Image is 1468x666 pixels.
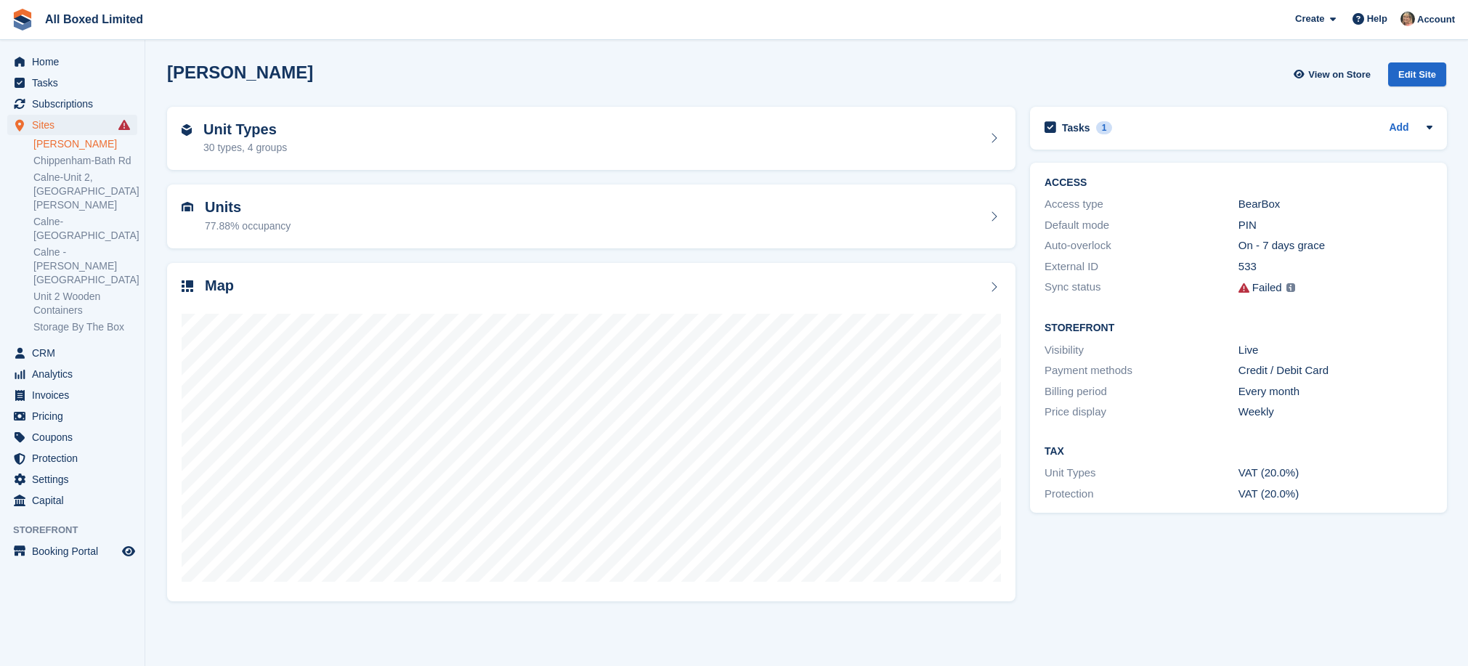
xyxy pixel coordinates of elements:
[167,107,1015,171] a: Unit Types 30 types, 4 groups
[1238,383,1432,400] div: Every month
[1252,280,1282,296] div: Failed
[1045,465,1238,482] div: Unit Types
[33,245,137,287] a: Calne -[PERSON_NAME][GEOGRAPHIC_DATA]
[33,171,137,212] a: Calne-Unit 2, [GEOGRAPHIC_DATA][PERSON_NAME]
[1308,68,1371,82] span: View on Store
[1062,121,1090,134] h2: Tasks
[1238,237,1432,254] div: On - 7 days grace
[1238,465,1432,482] div: VAT (20.0%)
[32,448,119,468] span: Protection
[1238,486,1432,503] div: VAT (20.0%)
[1045,177,1432,189] h2: ACCESS
[7,448,137,468] a: menu
[33,290,137,317] a: Unit 2 Wooden Containers
[33,215,137,243] a: Calne-[GEOGRAPHIC_DATA]
[167,184,1015,248] a: Units 77.88% occupancy
[1286,283,1295,292] img: icon-info-grey-7440780725fd019a000dd9b08b2336e03edf1995a4989e88bcd33f0948082b44.svg
[32,541,119,561] span: Booking Portal
[203,121,287,138] h2: Unit Types
[1045,259,1238,275] div: External ID
[32,73,119,93] span: Tasks
[32,115,119,135] span: Sites
[7,427,137,447] a: menu
[1045,322,1432,334] h2: Storefront
[205,219,291,234] div: 77.88% occupancy
[32,52,119,72] span: Home
[167,62,313,82] h2: [PERSON_NAME]
[7,406,137,426] a: menu
[1045,383,1238,400] div: Billing period
[32,490,119,511] span: Capital
[1295,12,1324,26] span: Create
[1238,196,1432,213] div: BearBox
[7,541,137,561] a: menu
[32,364,119,384] span: Analytics
[33,137,137,151] a: [PERSON_NAME]
[1417,12,1455,27] span: Account
[1388,62,1446,86] div: Edit Site
[13,523,145,537] span: Storefront
[1238,259,1432,275] div: 533
[118,119,130,131] i: Smart entry sync failures have occurred
[1238,362,1432,379] div: Credit / Debit Card
[7,343,137,363] a: menu
[1096,121,1113,134] div: 1
[7,73,137,93] a: menu
[205,199,291,216] h2: Units
[205,277,234,294] h2: Map
[39,7,149,31] a: All Boxed Limited
[1238,404,1432,421] div: Weekly
[1367,12,1387,26] span: Help
[7,94,137,114] a: menu
[203,140,287,155] div: 30 types, 4 groups
[32,343,119,363] span: CRM
[1045,237,1238,254] div: Auto-overlock
[1045,404,1238,421] div: Price display
[32,427,119,447] span: Coupons
[1238,217,1432,234] div: PIN
[182,280,193,292] img: map-icn-33ee37083ee616e46c38cad1a60f524a97daa1e2b2c8c0bc3eb3415660979fc1.svg
[1238,342,1432,359] div: Live
[1045,279,1238,297] div: Sync status
[7,490,137,511] a: menu
[167,263,1015,602] a: Map
[7,364,137,384] a: menu
[33,320,137,334] a: Storage By The Box
[1045,446,1432,458] h2: Tax
[1388,62,1446,92] a: Edit Site
[7,115,137,135] a: menu
[1400,12,1415,26] img: Sandie Mills
[7,469,137,490] a: menu
[32,385,119,405] span: Invoices
[182,202,193,212] img: unit-icn-7be61d7bf1b0ce9d3e12c5938cc71ed9869f7b940bace4675aadf7bd6d80202e.svg
[1045,196,1238,213] div: Access type
[32,406,119,426] span: Pricing
[182,124,192,136] img: unit-type-icn-2b2737a686de81e16bb02015468b77c625bbabd49415b5ef34ead5e3b44a266d.svg
[120,543,137,560] a: Preview store
[1045,486,1238,503] div: Protection
[1291,62,1376,86] a: View on Store
[32,94,119,114] span: Subscriptions
[1045,217,1238,234] div: Default mode
[7,52,137,72] a: menu
[1045,362,1238,379] div: Payment methods
[33,154,137,168] a: Chippenham-Bath Rd
[32,469,119,490] span: Settings
[12,9,33,31] img: stora-icon-8386f47178a22dfd0bd8f6a31ec36ba5ce8667c1dd55bd0f319d3a0aa187defe.svg
[7,385,137,405] a: menu
[1389,120,1408,137] a: Add
[1045,342,1238,359] div: Visibility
